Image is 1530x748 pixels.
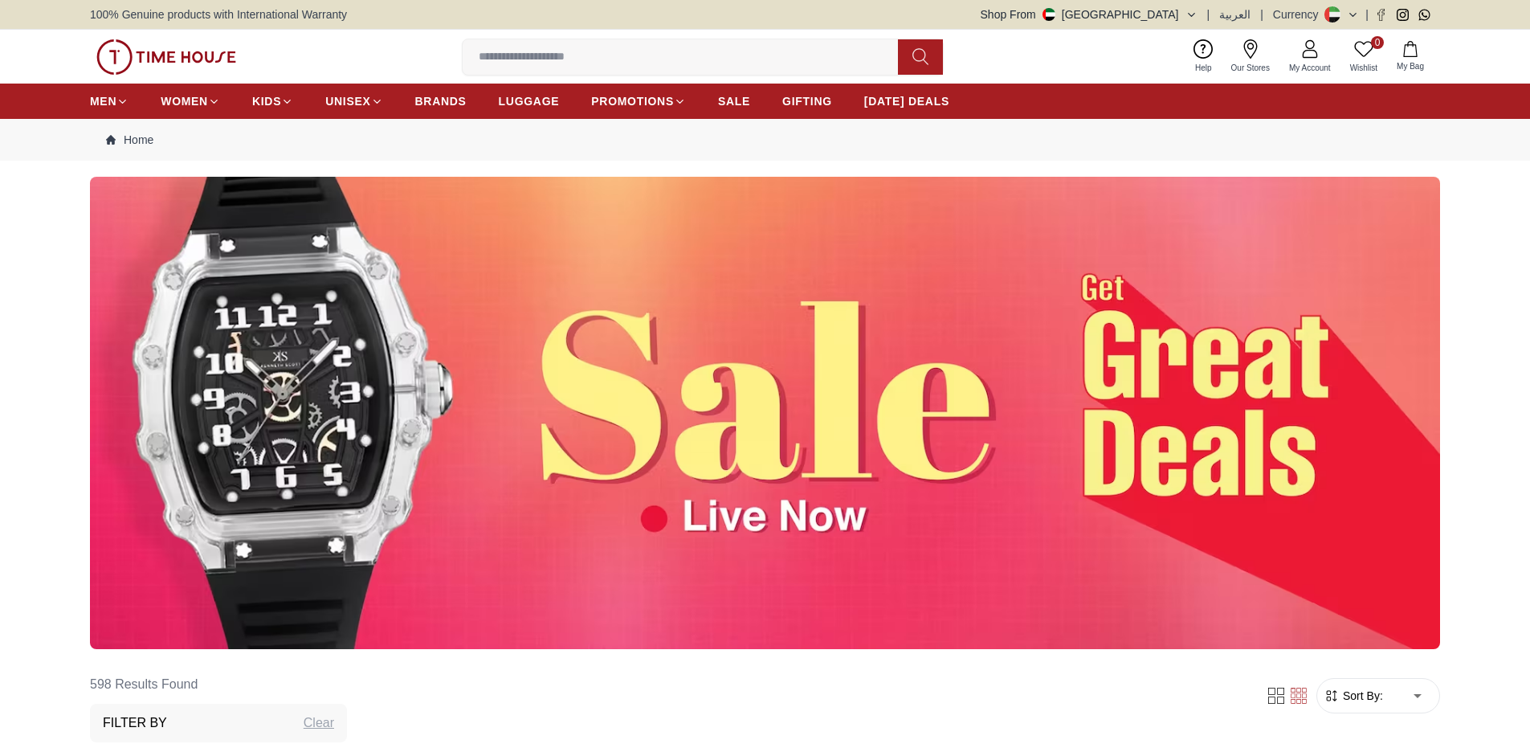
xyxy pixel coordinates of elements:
span: UNISEX [325,93,370,109]
a: Facebook [1375,9,1387,21]
a: Whatsapp [1418,9,1430,21]
span: BRANDS [415,93,467,109]
span: Help [1189,62,1218,74]
a: KIDS [252,87,293,116]
span: | [1260,6,1263,22]
a: WOMEN [161,87,220,116]
a: Home [106,132,153,148]
span: MEN [90,93,116,109]
span: Our Stores [1225,62,1276,74]
button: العربية [1219,6,1251,22]
a: LUGGAGE [499,87,560,116]
a: Our Stores [1222,36,1279,77]
span: WOMEN [161,93,208,109]
a: BRANDS [415,87,467,116]
img: United Arab Emirates [1042,8,1055,21]
h3: Filter By [103,713,167,733]
span: | [1365,6,1369,22]
a: Help [1185,36,1222,77]
a: Instagram [1397,9,1409,21]
span: Sort By: [1340,688,1383,704]
a: 0Wishlist [1340,36,1387,77]
img: ... [90,177,1440,649]
a: SALE [718,87,750,116]
button: Shop From[GEOGRAPHIC_DATA] [981,6,1197,22]
img: ... [96,39,236,75]
span: Wishlist [1344,62,1384,74]
div: Clear [304,713,334,733]
span: [DATE] DEALS [864,93,949,109]
span: | [1207,6,1210,22]
span: KIDS [252,93,281,109]
button: Sort By: [1324,688,1383,704]
a: [DATE] DEALS [864,87,949,116]
a: UNISEX [325,87,382,116]
span: GIFTING [782,93,832,109]
a: GIFTING [782,87,832,116]
h6: 598 Results Found [90,665,347,704]
a: PROMOTIONS [591,87,686,116]
span: My Bag [1390,60,1430,72]
span: 0 [1371,36,1384,49]
button: My Bag [1387,38,1434,76]
span: PROMOTIONS [591,93,674,109]
span: LUGGAGE [499,93,560,109]
a: MEN [90,87,129,116]
span: My Account [1283,62,1337,74]
div: Currency [1273,6,1325,22]
span: 100% Genuine products with International Warranty [90,6,347,22]
span: SALE [718,93,750,109]
nav: Breadcrumb [90,119,1440,161]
